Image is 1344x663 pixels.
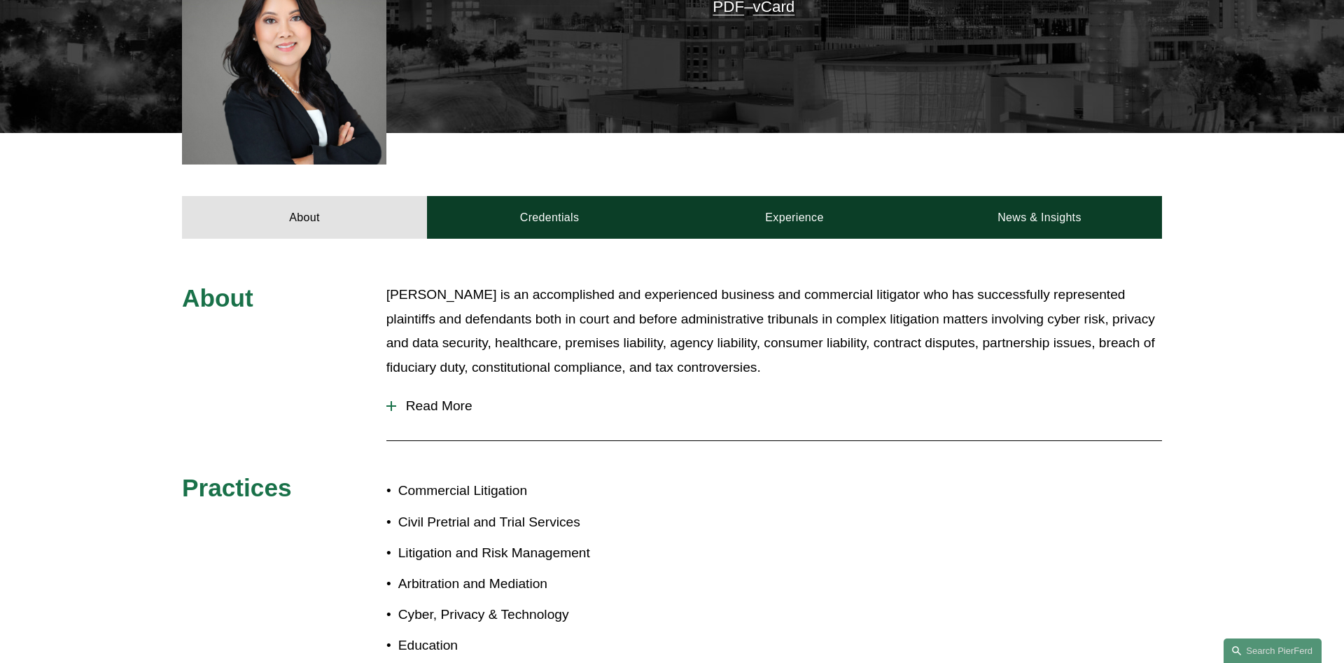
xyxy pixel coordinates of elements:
p: Education [398,634,672,658]
span: Practices [182,474,292,501]
span: About [182,284,253,312]
p: Commercial Litigation [398,479,672,503]
a: Credentials [427,196,672,238]
a: About [182,196,427,238]
a: News & Insights [917,196,1162,238]
p: [PERSON_NAME] is an accomplished and experienced business and commercial litigator who has succes... [386,283,1162,379]
a: Experience [672,196,917,238]
p: Arbitration and Mediation [398,572,672,596]
span: Read More [396,398,1162,414]
p: Cyber, Privacy & Technology [398,603,672,627]
a: Search this site [1224,638,1322,663]
p: Litigation and Risk Management [398,541,672,566]
p: Civil Pretrial and Trial Services [398,510,672,535]
button: Read More [386,388,1162,424]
